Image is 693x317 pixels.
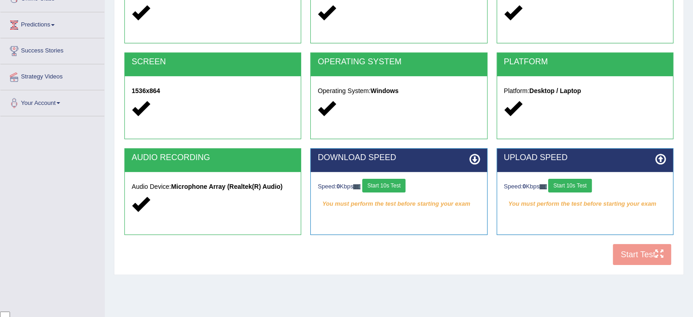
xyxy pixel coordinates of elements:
[370,87,398,94] strong: Windows
[132,87,160,94] strong: 1536x864
[0,64,104,87] a: Strategy Videos
[318,57,480,67] h2: OPERATING SYSTEM
[171,183,282,190] strong: Microphone Array (Realtek(R) Audio)
[318,197,480,211] em: You must perform the test before starting your exam
[337,183,340,190] strong: 0
[529,87,581,94] strong: Desktop / Laptop
[504,88,666,94] h5: Platform:
[504,153,666,162] h2: UPLOAD SPEED
[523,183,526,190] strong: 0
[132,183,294,190] h5: Audio Device:
[318,153,480,162] h2: DOWNLOAD SPEED
[353,184,360,189] img: ajax-loader-fb-connection.gif
[548,179,591,192] button: Start 10s Test
[504,197,666,211] em: You must perform the test before starting your exam
[0,12,104,35] a: Predictions
[539,184,547,189] img: ajax-loader-fb-connection.gif
[362,179,406,192] button: Start 10s Test
[504,57,666,67] h2: PLATFORM
[318,179,480,195] div: Speed: Kbps
[132,153,294,162] h2: AUDIO RECORDING
[0,90,104,113] a: Your Account
[132,57,294,67] h2: SCREEN
[0,38,104,61] a: Success Stories
[504,179,666,195] div: Speed: Kbps
[318,88,480,94] h5: Operating System:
